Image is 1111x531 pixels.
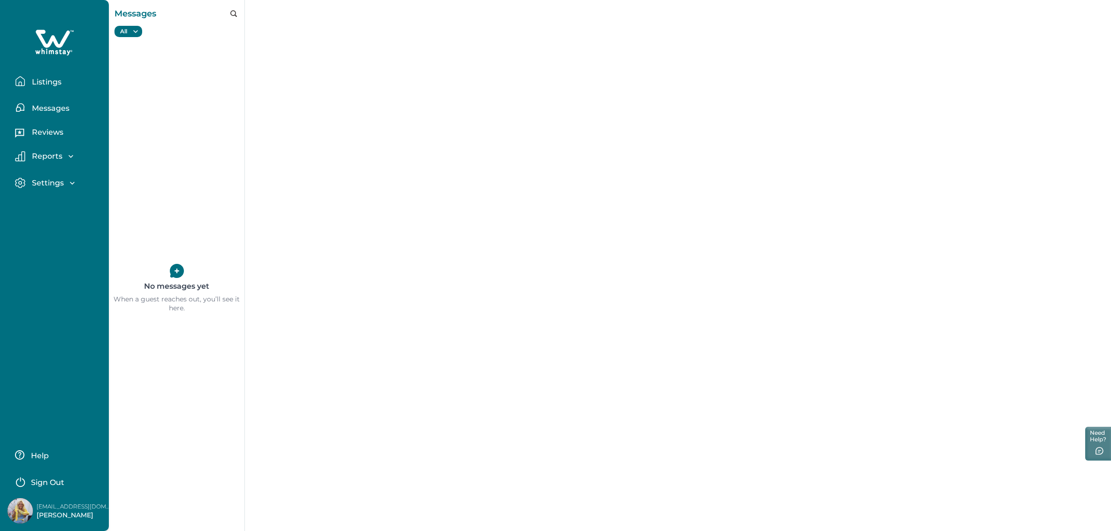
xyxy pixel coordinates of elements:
[15,472,98,491] button: Sign Out
[144,278,209,295] p: No messages yet
[29,77,61,87] p: Listings
[37,511,112,520] p: [PERSON_NAME]
[114,7,156,21] p: Messages
[28,451,49,461] p: Help
[15,72,101,91] button: Listings
[114,26,142,37] button: All
[29,128,63,137] p: Reviews
[29,152,62,161] p: Reports
[15,98,101,117] button: Messages
[15,124,101,143] button: Reviews
[37,502,112,511] p: [EMAIL_ADDRESS][DOMAIN_NAME]
[8,498,33,523] img: Whimstay Host
[29,178,64,188] p: Settings
[15,151,101,162] button: Reports
[15,446,98,464] button: Help
[230,10,237,17] button: search-icon
[29,104,69,113] p: Messages
[109,295,244,313] p: When a guest reaches out, you’ll see it here.
[31,478,64,487] p: Sign Out
[15,177,101,188] button: Settings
